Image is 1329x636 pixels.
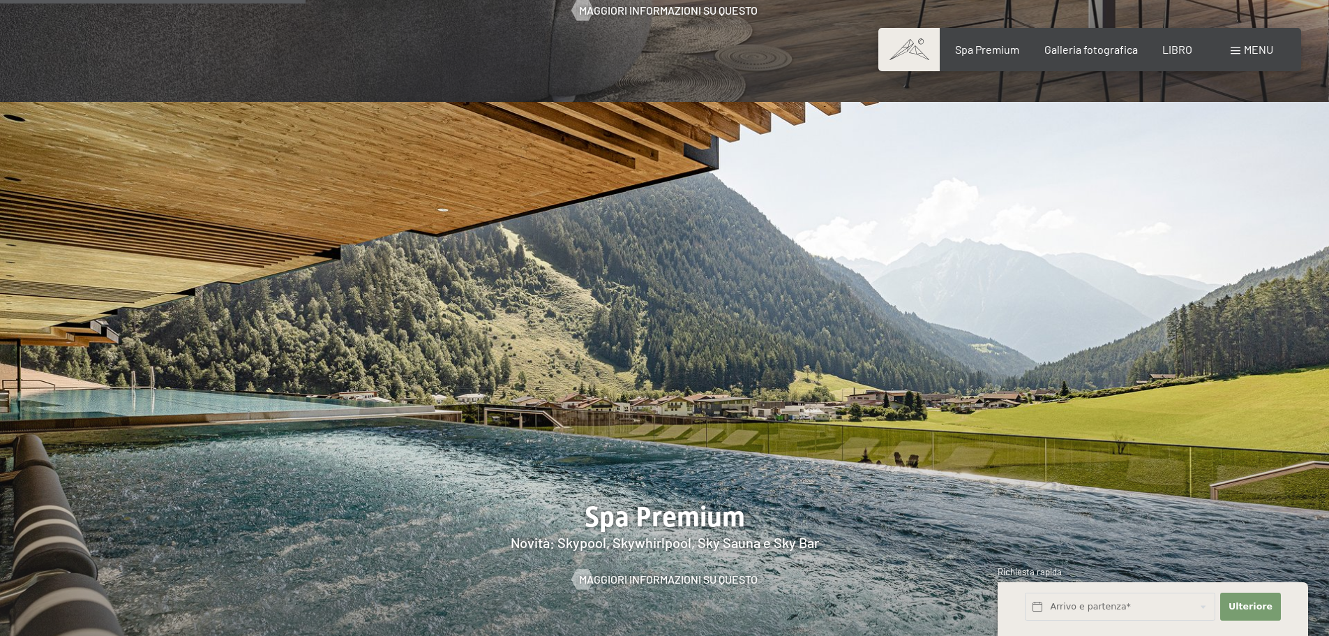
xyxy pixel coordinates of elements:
font: Maggiori informazioni su questo [579,3,758,17]
font: Maggiori informazioni su questo [579,572,758,586]
button: Ulteriore [1220,593,1280,621]
font: menu [1244,43,1273,56]
font: Richiesta rapida [998,566,1062,577]
a: Galleria fotografica [1044,43,1138,56]
a: Spa Premium [955,43,1019,56]
a: LIBRO [1162,43,1192,56]
a: Maggiori informazioni su questo [572,3,758,18]
font: Ulteriore [1229,601,1272,612]
a: Maggiori informazioni su questo [572,572,758,587]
